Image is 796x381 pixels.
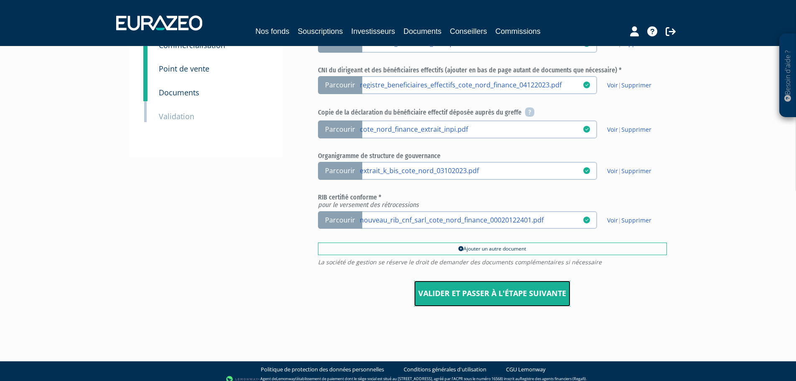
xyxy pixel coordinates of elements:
span: La société de gestion se réserve le droit de demander des documents complémentaires si nécessaire [318,259,667,265]
a: 10 [143,75,148,101]
a: registre_beneficiaires_effectifs_cote_nord_finance_04122023.pdf [360,80,583,89]
span: Parcourir [318,76,362,94]
a: Documents [404,26,442,37]
h6: Copie de la déclaration du bénéficiaire effectif déposée auprès du greffe [318,108,667,118]
span: Parcourir [318,162,362,180]
input: Valider et passer à l'étape suivante [414,281,570,307]
i: 18/08/2025 14:13 [583,82,590,88]
a: Voir [607,81,618,89]
a: Nos fonds [255,26,289,37]
small: Documents [159,87,199,97]
a: Voir [607,40,618,48]
span: | [607,216,651,225]
a: nouveau_rib_cnf_sarl_cote_nord_finance_00020122401.pdf [360,215,583,224]
a: Voir [607,216,618,224]
a: Voir [607,167,618,175]
p: Besoin d'aide ? [783,38,793,113]
a: Commissions [496,26,541,37]
span: | [607,125,651,134]
a: Supprimer [621,167,651,175]
h6: RIB certifié conforme * [318,194,667,208]
small: Commercialisation [159,40,225,50]
i: 18/08/2025 14:09 [583,167,590,174]
span: | [607,167,651,175]
a: Voir [607,125,618,133]
a: cote_nord_finance_extrait_inpi.pdf [360,125,583,133]
a: Supprimer [621,81,651,89]
a: Supprimer [621,216,651,224]
a: Politique de protection des données personnelles [261,366,384,373]
a: extrait_k_bis_cote_nord_03102023.pdf [360,166,583,174]
span: Parcourir [318,211,362,229]
a: Ajouter un autre document [318,243,667,255]
span: | [607,81,651,89]
a: Souscriptions [298,26,343,37]
span: Parcourir [318,120,362,138]
a: Supprimer [621,125,651,133]
small: Validation [159,111,194,121]
a: Conseillers [450,26,487,37]
a: Investisseurs [351,26,395,37]
small: Point de vente [159,64,209,74]
a: CGU Lemonway [506,366,546,373]
h6: Organigramme de structure de gouvernance [318,152,667,160]
i: 18/08/2025 14:09 [583,126,590,133]
a: Conditions générales d'utilisation [404,366,486,373]
a: 9 [143,51,148,77]
img: 1732889491-logotype_eurazeo_blanc_rvb.png [116,15,202,31]
em: pour le versement des rétrocessions [318,201,419,209]
i: 18/08/2025 14:09 [583,217,590,223]
h6: CNI du dirigeant et des bénéficiaires effectifs (ajouter en bas de page autant de documents que n... [318,66,667,74]
a: Supprimer [621,40,651,48]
